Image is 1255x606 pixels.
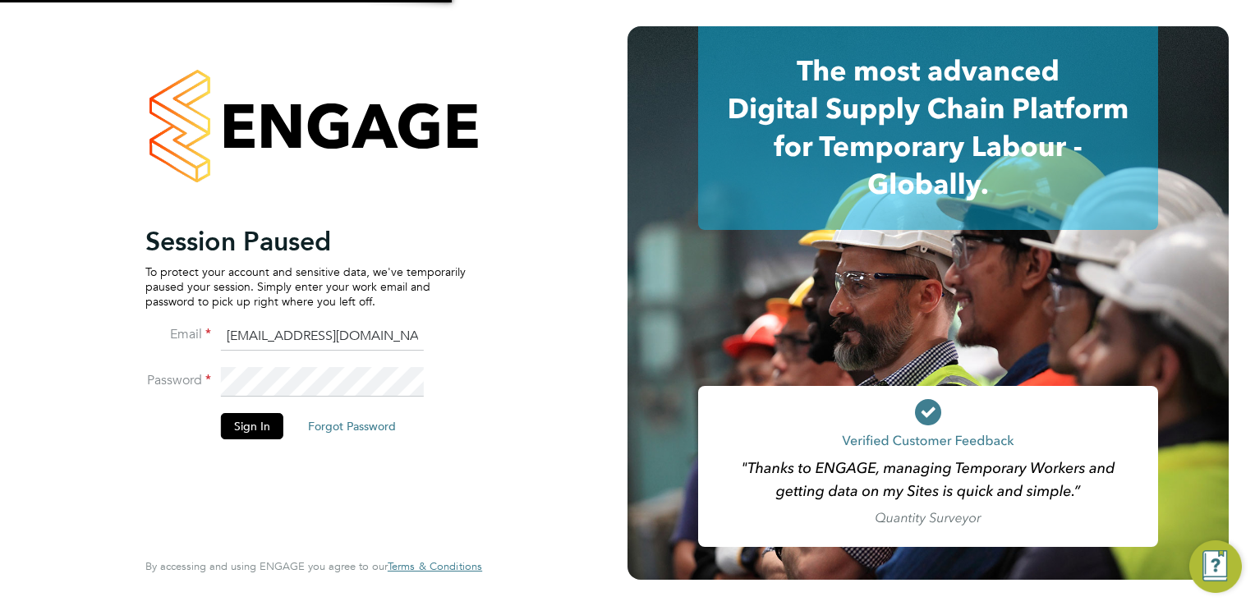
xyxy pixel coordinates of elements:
input: Enter your work email... [221,322,424,351]
button: Engage Resource Center [1189,540,1242,593]
a: Terms & Conditions [388,560,482,573]
button: Sign In [221,413,283,439]
button: Forgot Password [295,413,409,439]
span: By accessing and using ENGAGE you agree to our [145,559,482,573]
p: To protect your account and sensitive data, we've temporarily paused your session. Simply enter y... [145,264,466,310]
label: Password [145,372,211,389]
h2: Session Paused [145,225,466,258]
label: Email [145,326,211,343]
span: Terms & Conditions [388,559,482,573]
